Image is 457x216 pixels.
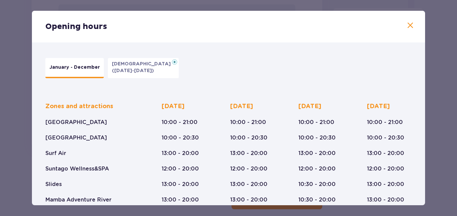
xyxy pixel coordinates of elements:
[162,119,198,126] p: 10:00 - 21:00
[298,119,334,126] p: 10:00 - 21:00
[162,196,199,204] p: 13:00 - 20:00
[298,102,321,111] p: [DATE]
[367,181,404,188] p: 13:00 - 20:00
[45,119,107,126] p: [GEOGRAPHIC_DATA]
[162,181,199,188] p: 13:00 - 20:00
[45,22,107,32] p: Opening hours
[230,181,267,188] p: 13:00 - 20:00
[162,165,199,173] p: 12:00 - 20:00
[367,134,404,142] p: 10:00 - 20:30
[367,119,403,126] p: 10:00 - 21:00
[230,119,266,126] p: 10:00 - 21:00
[108,58,179,78] button: [DEMOGRAPHIC_DATA]([DATE]-[DATE])
[45,181,62,188] p: Slides
[162,134,199,142] p: 10:00 - 20:30
[45,102,113,111] p: Zones and attractions
[230,134,267,142] p: 10:00 - 20:30
[112,67,154,74] p: ([DATE]-[DATE])
[162,150,199,157] p: 13:00 - 20:00
[367,196,404,204] p: 13:00 - 20:00
[298,181,336,188] p: 10:30 - 20:00
[298,150,336,157] p: 13:00 - 20:00
[298,196,336,204] p: 10:30 - 20:00
[49,64,100,71] p: January - December
[230,196,267,204] p: 13:00 - 20:00
[230,150,267,157] p: 13:00 - 20:00
[45,196,112,204] p: Mamba Adventure River
[298,134,336,142] p: 10:00 - 20:30
[162,102,184,111] p: [DATE]
[367,150,404,157] p: 13:00 - 20:00
[367,165,404,173] p: 12:00 - 20:00
[45,134,107,142] p: [GEOGRAPHIC_DATA]
[112,61,175,67] p: [DEMOGRAPHIC_DATA]
[367,102,390,111] p: [DATE]
[230,102,253,111] p: [DATE]
[45,58,104,78] button: January - December
[298,165,336,173] p: 12:00 - 20:00
[45,165,109,173] p: Suntago Wellness&SPA
[230,165,267,173] p: 12:00 - 20:00
[45,150,66,157] p: Surf Air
